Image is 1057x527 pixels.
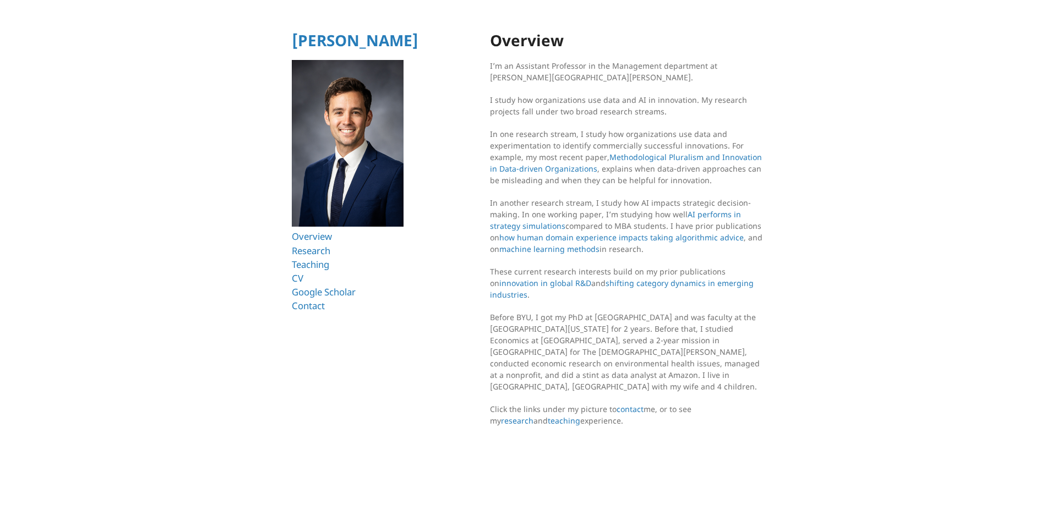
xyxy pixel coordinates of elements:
[548,415,580,426] a: teaching
[490,128,765,186] p: In one research stream, I study how organizations use data and experimentation to identify commer...
[292,60,404,227] img: Ryan T Allen HBS
[490,60,765,83] p: I’m an Assistant Professor in the Management department at [PERSON_NAME][GEOGRAPHIC_DATA][PERSON_...
[292,30,418,51] a: [PERSON_NAME]
[490,311,765,392] p: Before BYU, I got my PhD at [GEOGRAPHIC_DATA] and was faculty at the [GEOGRAPHIC_DATA][US_STATE] ...
[490,403,765,426] p: Click the links under my picture to me, or to see my and experience.
[490,152,762,174] a: Methodological Pluralism and Innovation in Data-driven Organizations
[292,299,325,312] a: Contact
[499,278,591,288] a: innovation in global R&D
[490,32,765,49] h1: Overview
[490,209,741,231] a: AI performs in strategy simulations
[292,230,332,243] a: Overview
[490,197,765,255] p: In another research stream, I study how AI impacts strategic decision-making. In one working pape...
[490,266,765,300] p: These current research interests build on my prior publications on and .
[490,94,765,117] p: I study how organizations use data and AI in innovation. My research projects fall under two broa...
[292,286,356,298] a: Google Scholar
[490,278,754,300] a: shifting category dynamics in emerging industries
[292,258,329,271] a: Teaching
[499,244,600,254] a: machine learning methods
[501,415,533,426] a: research
[617,404,644,414] a: contact
[499,232,744,243] a: how human domain experience impacts taking algorithmic advice
[292,244,330,257] a: Research
[292,272,303,284] a: CV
